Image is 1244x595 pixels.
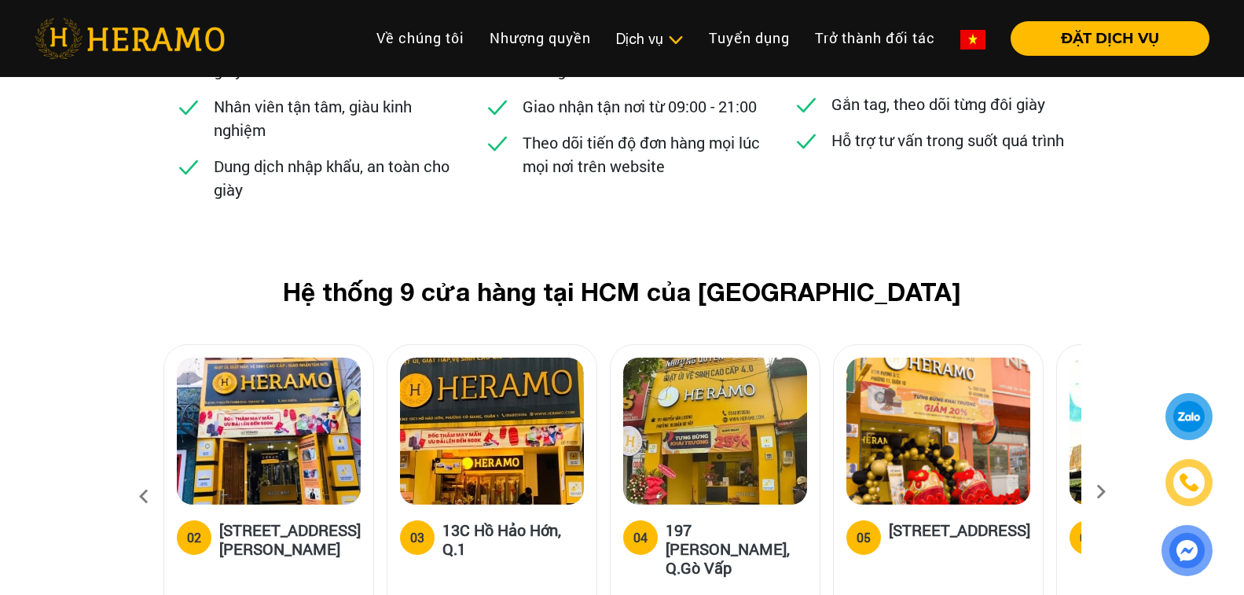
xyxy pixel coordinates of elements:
h5: [STREET_ADDRESS][PERSON_NAME] [219,520,361,558]
button: ĐẶT DỊCH VỤ [1011,21,1209,56]
div: Dịch vụ [616,28,684,50]
h5: 197 [PERSON_NAME], Q.Gò Vấp [666,520,807,577]
a: Nhượng quyền [477,21,604,55]
div: 04 [633,528,648,547]
p: Giao nhận tận nơi từ 09:00 - 21:00 [523,94,757,118]
img: vn-flag.png [960,30,985,50]
h5: 13C Hồ Hảo Hớn, Q.1 [442,520,584,558]
img: checked.svg [485,130,510,156]
p: Dung dịch nhập khẩu, an toàn cho giày [214,154,451,201]
p: Theo dõi tiến độ đơn hàng mọi lúc mọi nơi trên website [523,130,760,178]
img: checked.svg [794,128,819,153]
a: phone-icon [1168,461,1210,504]
a: Trở thành đối tác [802,21,948,55]
img: checked.svg [485,94,510,119]
a: Tuyển dụng [696,21,802,55]
div: 02 [187,528,201,547]
img: heramo-179b-duong-3-thang-2-phuong-11-quan-10 [846,358,1030,505]
img: checked.svg [176,154,201,179]
div: 05 [857,528,871,547]
img: heramo-197-nguyen-van-luong [623,358,807,505]
p: Gắn tag, theo dõi từng đôi giày [831,92,1045,116]
a: ĐẶT DỊCH VỤ [998,31,1209,46]
img: phone-icon [1180,474,1198,491]
img: subToggleIcon [667,32,684,48]
img: heramo-13c-ho-hao-hon-quan-1 [400,358,584,505]
div: 03 [410,528,424,547]
h5: [STREET_ADDRESS] [889,520,1030,552]
img: checked.svg [176,94,201,119]
p: Hỗ trợ tư vấn trong suốt quá trình [831,128,1064,152]
img: checked.svg [794,92,819,117]
h2: Hệ thống 9 cửa hàng tại HCM của [GEOGRAPHIC_DATA] [189,277,1056,307]
p: Nhân viên tận tâm, giàu kinh nghiệm [214,94,451,141]
a: Về chúng tôi [364,21,477,55]
div: 06 [1080,528,1094,547]
img: heramo-logo.png [35,18,225,59]
img: heramo-18a-71-nguyen-thi-minh-khai-quan-1 [177,358,361,505]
